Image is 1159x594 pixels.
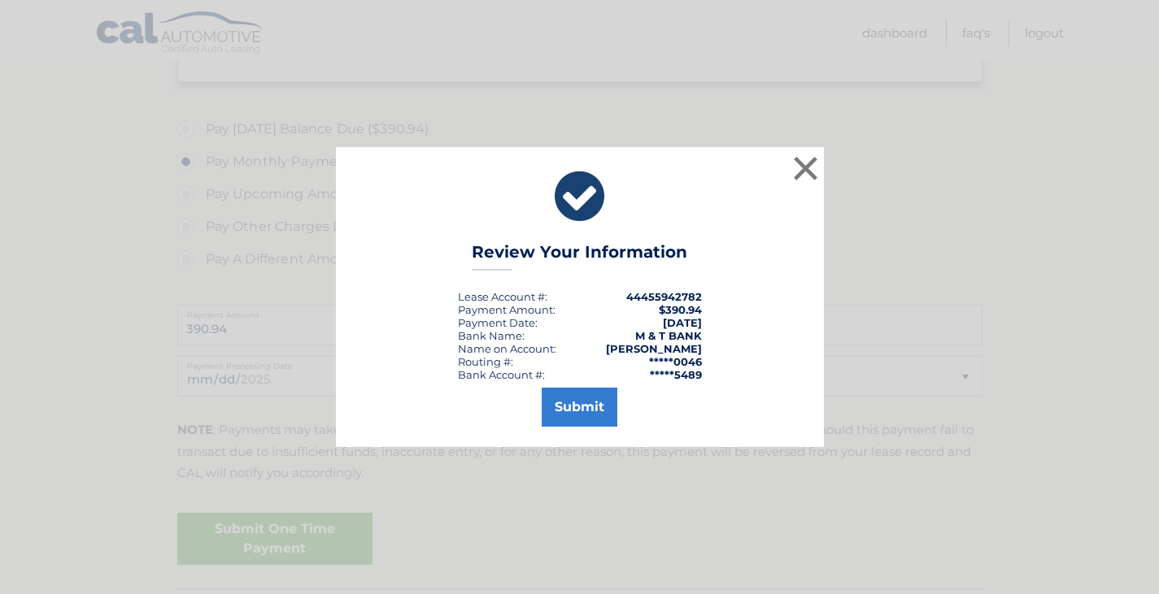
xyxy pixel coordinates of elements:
[458,355,513,368] div: Routing #:
[635,329,702,342] strong: M & T BANK
[458,303,556,316] div: Payment Amount:
[790,152,822,184] button: ×
[458,329,525,342] div: Bank Name:
[663,316,702,329] span: [DATE]
[606,342,702,355] strong: [PERSON_NAME]
[626,290,702,303] strong: 44455942782
[458,316,538,329] div: :
[659,303,702,316] span: $390.94
[458,368,545,381] div: Bank Account #:
[458,290,547,303] div: Lease Account #:
[458,316,535,329] span: Payment Date
[458,342,556,355] div: Name on Account:
[542,388,617,427] button: Submit
[472,242,687,271] h3: Review Your Information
